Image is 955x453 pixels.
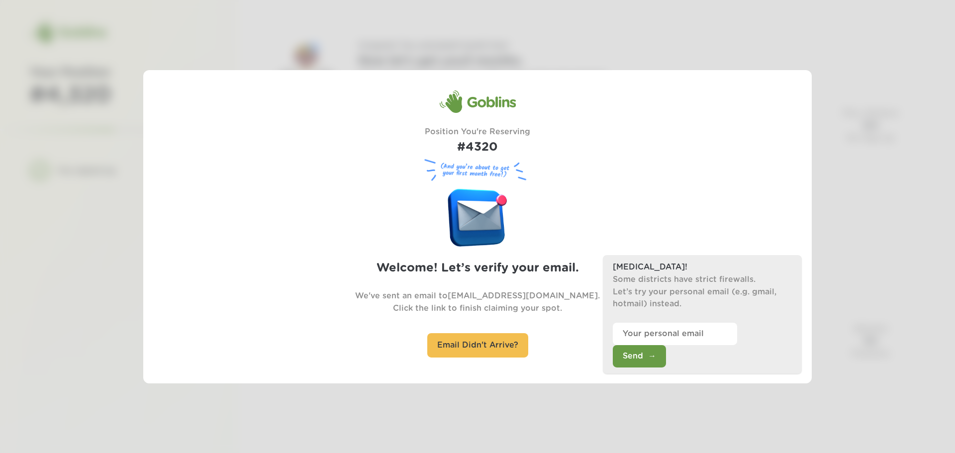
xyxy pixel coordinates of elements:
[427,333,528,358] div: Email Didn't Arrive?
[420,157,535,184] figure: (And you’re about to get your first month free!)
[613,273,792,310] p: Some districts have strict firewalls. Let’s try your personal email (e.g. gmail, hotmail) instead.
[355,290,600,315] p: We've sent an email to [EMAIL_ADDRESS][DOMAIN_NAME] . Click the link to finish claiming your spot.
[377,259,579,277] h2: Welcome! Let’s verify your email.
[613,261,792,273] h3: [MEDICAL_DATA]!
[439,90,516,113] div: Goblins
[425,138,530,157] h1: #4320
[613,323,737,345] input: Your personal email
[613,345,666,367] button: Send
[425,126,530,157] div: Position You're Reserving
